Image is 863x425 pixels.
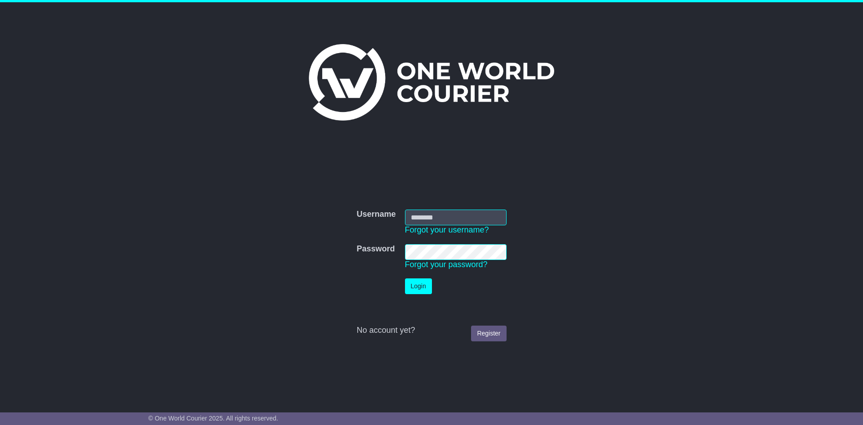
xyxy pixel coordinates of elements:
div: No account yet? [356,326,506,336]
button: Login [405,278,432,294]
span: © One World Courier 2025. All rights reserved. [148,415,278,422]
label: Password [356,244,395,254]
label: Username [356,210,396,219]
a: Forgot your password? [405,260,488,269]
img: One World [309,44,554,121]
a: Forgot your username? [405,225,489,234]
a: Register [471,326,506,341]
